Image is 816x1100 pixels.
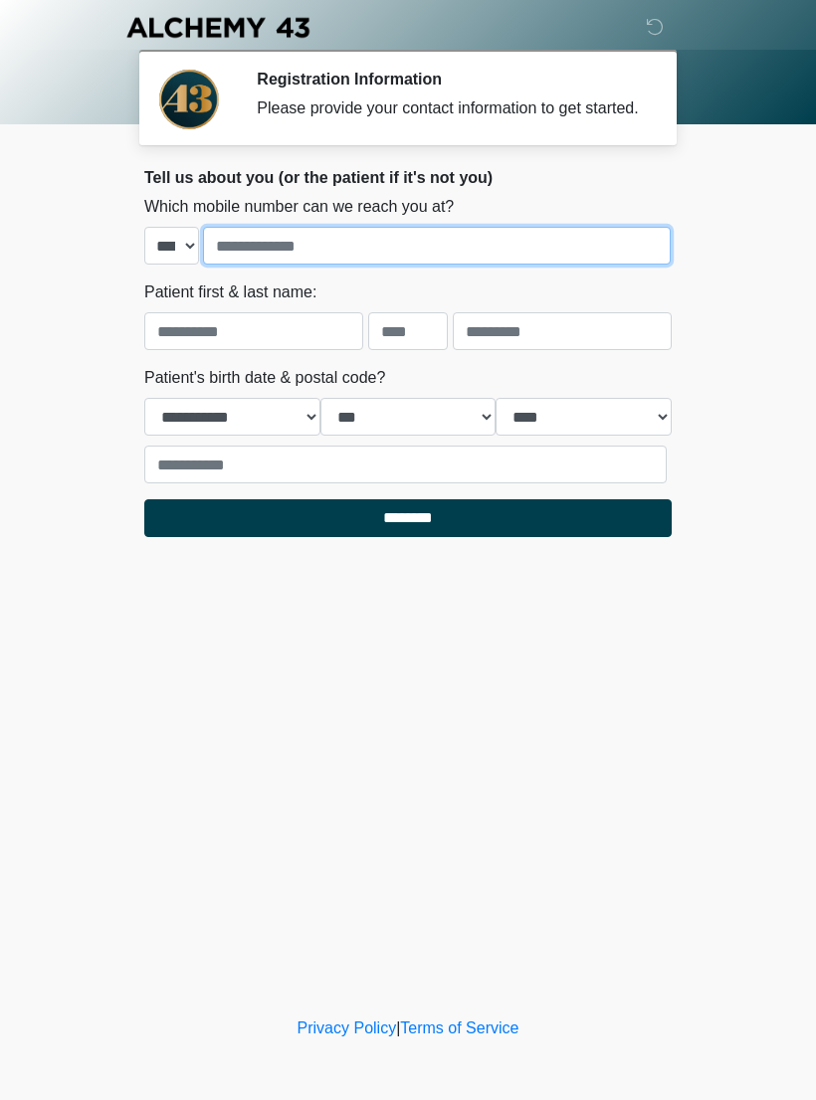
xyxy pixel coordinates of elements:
h2: Tell us about you (or the patient if it's not you) [144,168,672,187]
a: Terms of Service [400,1019,518,1036]
h2: Registration Information [257,70,642,89]
div: Please provide your contact information to get started. [257,96,642,120]
label: Patient first & last name: [144,280,316,304]
img: Agent Avatar [159,70,219,129]
a: Privacy Policy [298,1019,397,1036]
label: Which mobile number can we reach you at? [144,195,454,219]
a: | [396,1019,400,1036]
img: Alchemy 43 Logo [124,15,311,40]
label: Patient's birth date & postal code? [144,366,385,390]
